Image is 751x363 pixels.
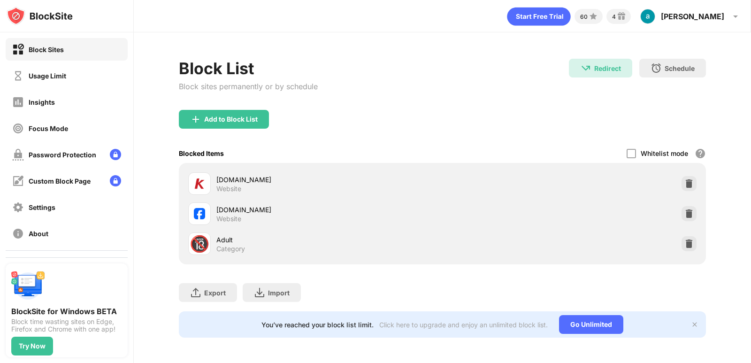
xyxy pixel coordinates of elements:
div: 🔞 [190,234,209,254]
div: Blocked Items [179,149,224,157]
div: Block sites permanently or by schedule [179,82,318,91]
div: Focus Mode [29,124,68,132]
img: time-usage-off.svg [12,70,24,82]
div: Whitelist mode [641,149,688,157]
div: Export [204,289,226,297]
div: 60 [580,13,588,20]
div: Redirect [594,64,621,72]
img: push-desktop.svg [11,269,45,303]
img: reward-small.svg [616,11,627,22]
div: Block Sites [29,46,64,54]
div: Settings [29,203,55,211]
div: [DOMAIN_NAME] [216,205,443,215]
div: Usage Limit [29,72,66,80]
img: x-button.svg [691,321,698,328]
img: ACg8ocKz7bhFYofuu9rQVPX_i5f0kZSizhkRyOYaw0Wc7uwFkZOx2Ns=s96-c [640,9,655,24]
div: Block time wasting sites on Edge, Firefox and Chrome with one app! [11,318,122,333]
div: About [29,230,48,238]
img: favicons [194,208,205,219]
div: [PERSON_NAME] [661,12,724,21]
div: Website [216,215,241,223]
img: logo-blocksite.svg [7,7,73,25]
div: Password Protection [29,151,96,159]
div: Adult [216,235,443,245]
div: Go Unlimited [559,315,623,334]
div: 4 [612,13,616,20]
img: password-protection-off.svg [12,149,24,161]
div: You’ve reached your block list limit. [261,321,374,329]
img: lock-menu.svg [110,149,121,160]
div: Block List [179,59,318,78]
div: Insights [29,98,55,106]
div: Custom Block Page [29,177,91,185]
img: points-small.svg [588,11,599,22]
div: [DOMAIN_NAME] [216,175,443,185]
img: insights-off.svg [12,96,24,108]
div: animation [507,7,571,26]
div: Schedule [665,64,695,72]
img: lock-menu.svg [110,175,121,186]
div: Category [216,245,245,253]
img: favicons [194,178,205,189]
img: settings-off.svg [12,201,24,213]
div: Website [216,185,241,193]
div: BlockSite for Windows BETA [11,307,122,316]
img: about-off.svg [12,228,24,239]
img: focus-off.svg [12,123,24,134]
div: Click here to upgrade and enjoy an unlimited block list. [379,321,548,329]
img: customize-block-page-off.svg [12,175,24,187]
div: Try Now [19,342,46,350]
img: block-on.svg [12,44,24,55]
div: Import [268,289,290,297]
div: Add to Block List [204,116,258,123]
